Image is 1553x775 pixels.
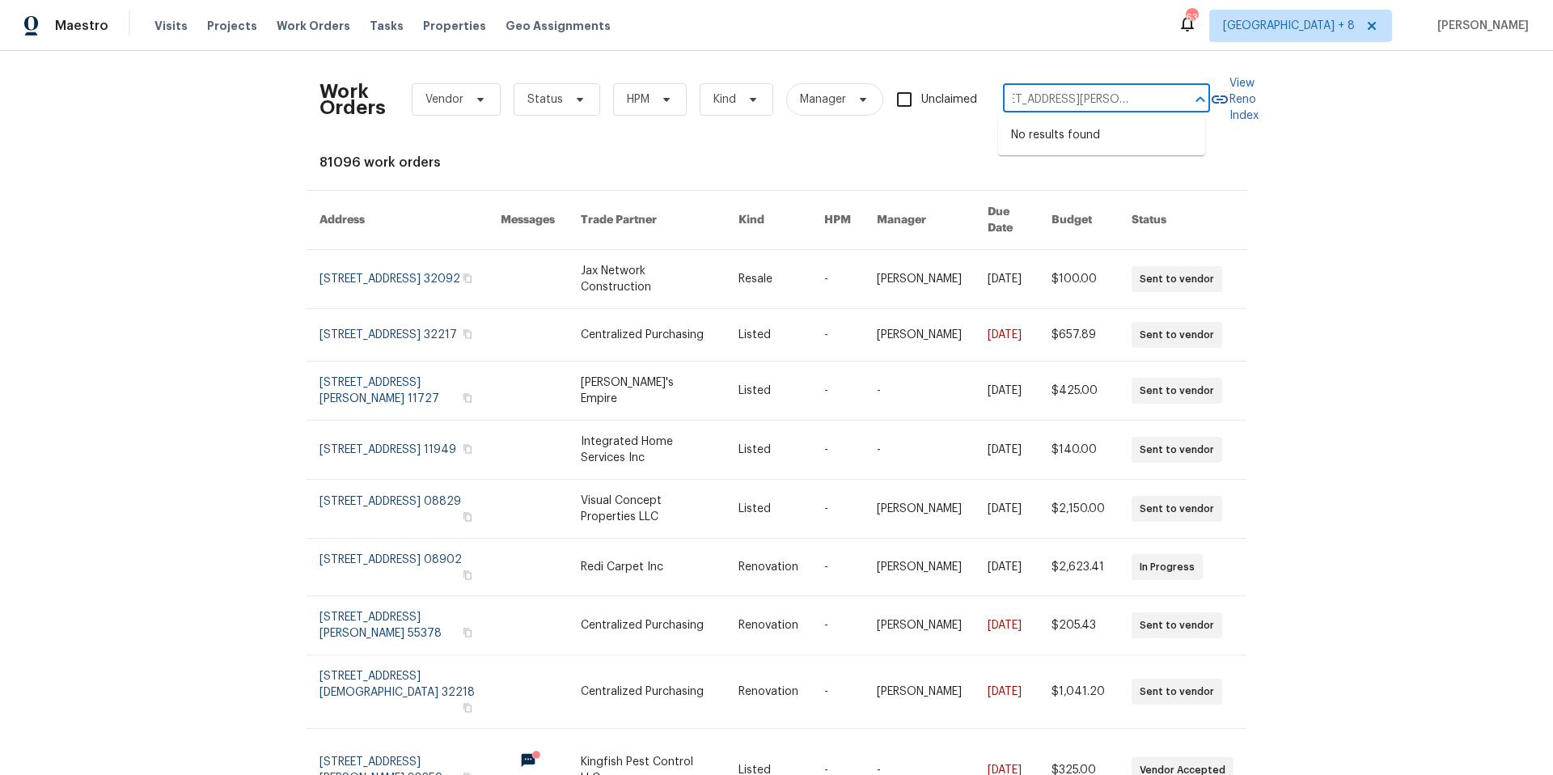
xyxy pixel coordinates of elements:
[55,18,108,34] span: Maestro
[568,250,726,309] td: Jax Network Construction
[726,250,811,309] td: Resale
[864,309,975,362] td: [PERSON_NAME]
[998,116,1205,155] div: No results found
[726,421,811,480] td: Listed
[726,191,811,250] th: Kind
[1039,191,1119,250] th: Budget
[726,480,811,539] td: Listed
[811,421,864,480] td: -
[1186,10,1197,26] div: 63
[568,655,726,729] td: Centralized Purchasing
[207,18,257,34] span: Projects
[811,362,864,421] td: -
[307,191,488,250] th: Address
[568,191,726,250] th: Trade Partner
[568,539,726,596] td: Redi Carpet Inc
[460,625,475,640] button: Copy Address
[460,701,475,715] button: Copy Address
[864,596,975,655] td: [PERSON_NAME]
[627,91,650,108] span: HPM
[800,91,846,108] span: Manager
[811,480,864,539] td: -
[460,327,475,341] button: Copy Address
[460,568,475,582] button: Copy Address
[864,250,975,309] td: [PERSON_NAME]
[713,91,736,108] span: Kind
[425,91,463,108] span: Vendor
[506,18,611,34] span: Geo Assignments
[811,655,864,729] td: -
[726,539,811,596] td: Renovation
[154,18,188,34] span: Visits
[864,539,975,596] td: [PERSON_NAME]
[460,391,475,405] button: Copy Address
[319,83,386,116] h2: Work Orders
[1210,75,1259,124] a: View Reno Index
[1119,191,1246,250] th: Status
[370,20,404,32] span: Tasks
[811,539,864,596] td: -
[460,442,475,456] button: Copy Address
[527,91,563,108] span: Status
[726,596,811,655] td: Renovation
[568,421,726,480] td: Integrated Home Services Inc
[726,655,811,729] td: Renovation
[864,480,975,539] td: [PERSON_NAME]
[975,191,1039,250] th: Due Date
[319,155,1234,171] div: 81096 work orders
[864,191,975,250] th: Manager
[811,250,864,309] td: -
[1189,88,1212,111] button: Close
[1431,18,1529,34] span: [PERSON_NAME]
[568,362,726,421] td: [PERSON_NAME]'s Empire
[460,271,475,286] button: Copy Address
[811,596,864,655] td: -
[568,596,726,655] td: Centralized Purchasing
[811,309,864,362] td: -
[488,191,568,250] th: Messages
[864,655,975,729] td: [PERSON_NAME]
[277,18,350,34] span: Work Orders
[460,510,475,524] button: Copy Address
[568,480,726,539] td: Visual Concept Properties LLC
[1003,87,1165,112] input: Enter in an address
[1223,18,1355,34] span: [GEOGRAPHIC_DATA] + 8
[864,362,975,421] td: -
[921,91,977,108] span: Unclaimed
[423,18,486,34] span: Properties
[726,309,811,362] td: Listed
[864,421,975,480] td: -
[726,362,811,421] td: Listed
[811,191,864,250] th: HPM
[568,309,726,362] td: Centralized Purchasing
